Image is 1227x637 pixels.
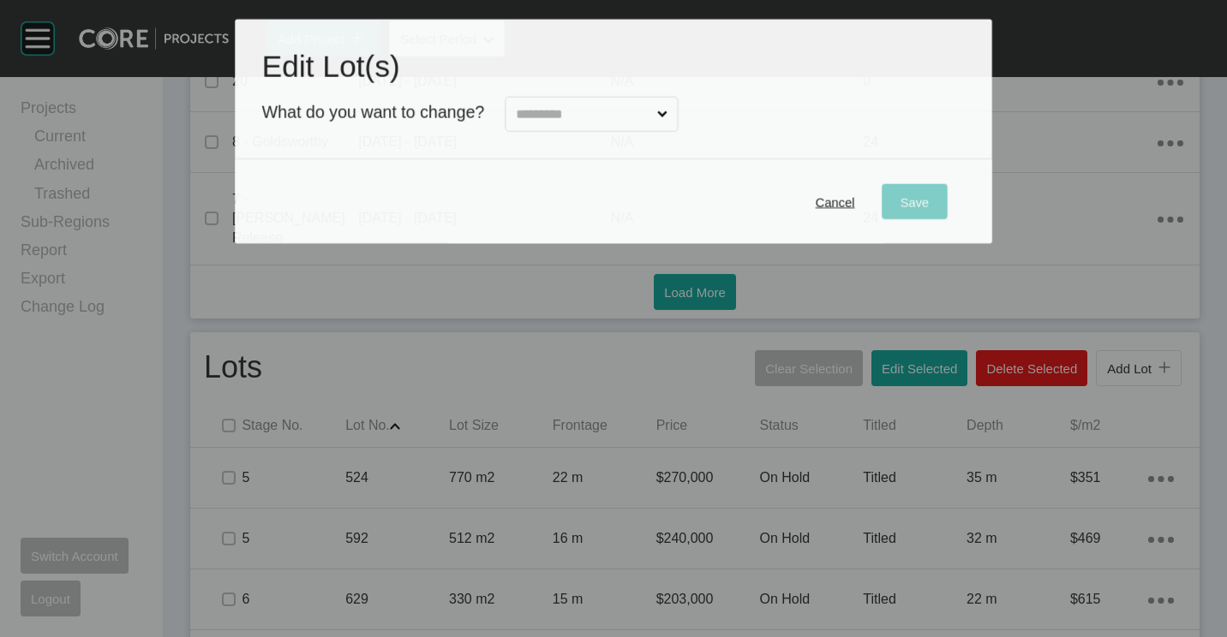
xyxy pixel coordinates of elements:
[882,184,948,219] button: Save
[262,46,966,88] h1: Edit Lot(s)
[797,184,873,219] button: Cancel
[816,194,855,209] span: Cancel
[654,98,671,131] span: Close menu...
[262,100,485,123] p: What do you want to change?
[901,194,930,209] span: Save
